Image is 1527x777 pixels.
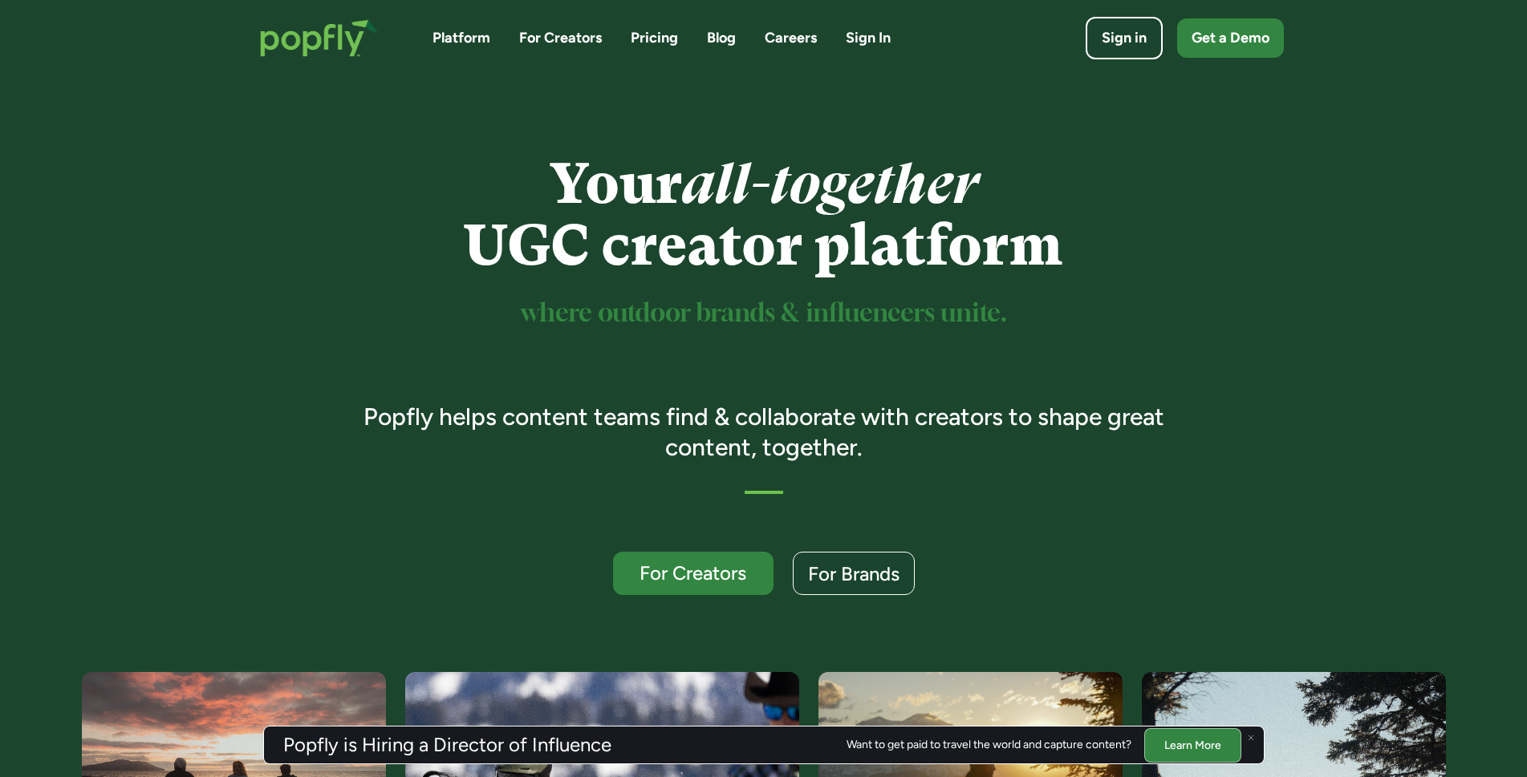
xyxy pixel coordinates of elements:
[613,552,774,595] a: For Creators
[1144,727,1241,762] a: Learn More
[707,28,736,48] a: Blog
[631,28,678,48] a: Pricing
[521,301,1007,326] sup: where outdoor brands & influencers unite.
[808,564,900,584] div: For Brands
[340,402,1187,462] h3: Popfly helps content teams find & collaborate with creators to shape great content, together.
[1177,18,1284,58] a: Get a Demo
[1086,17,1163,59] a: Sign in
[1102,28,1147,48] div: Sign in
[793,552,915,595] a: For Brands
[847,739,1131,751] div: Want to get paid to travel the world and capture content?
[433,28,490,48] a: Platform
[627,563,759,583] div: For Creators
[519,28,602,48] a: For Creators
[765,28,817,48] a: Careers
[283,735,611,755] h3: Popfly is Hiring a Director of Influence
[244,3,394,73] a: home
[340,153,1187,277] h1: Your UGC creator platform
[682,152,978,217] em: all-together
[1192,28,1269,48] div: Get a Demo
[846,28,891,48] a: Sign In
